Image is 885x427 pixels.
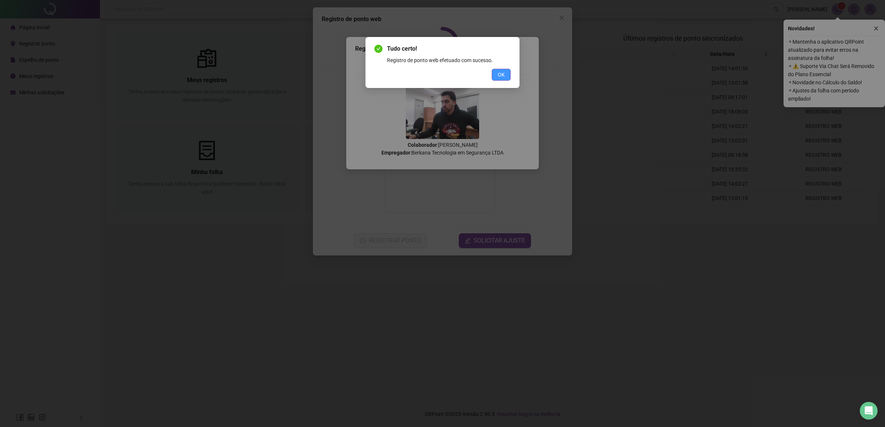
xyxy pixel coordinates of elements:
span: OK [498,71,505,79]
button: OK [492,69,511,81]
span: Tudo certo! [387,44,511,53]
div: Open Intercom Messenger [860,402,878,420]
span: check-circle [374,45,383,53]
div: Registro de ponto web efetuado com sucesso. [387,56,511,64]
